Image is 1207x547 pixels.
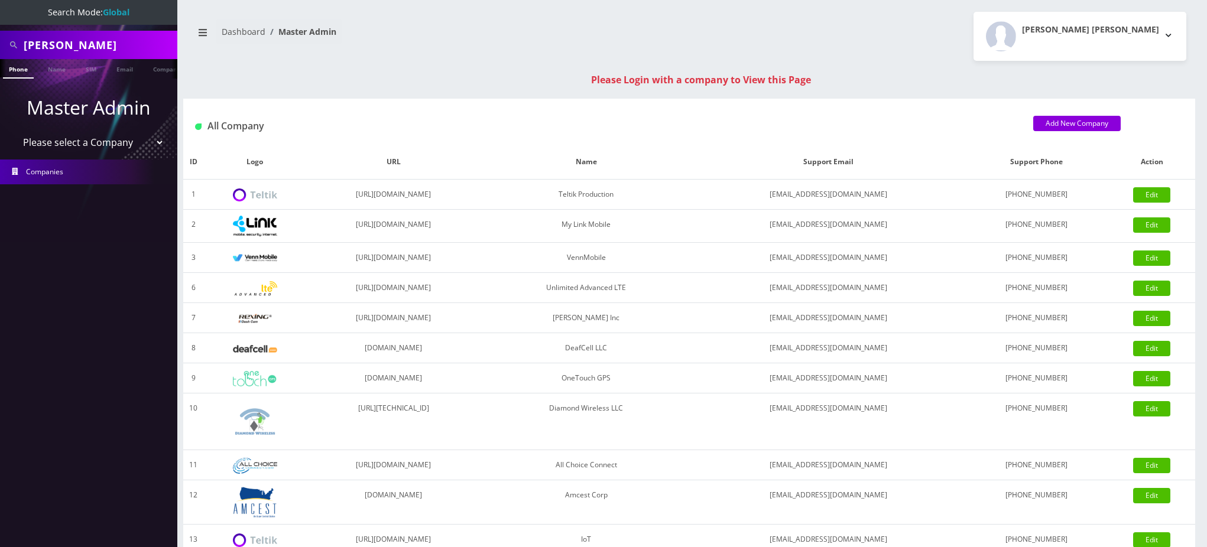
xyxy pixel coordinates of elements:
td: 11 [183,450,203,480]
td: [PHONE_NUMBER] [965,243,1109,273]
td: 12 [183,480,203,525]
td: [PHONE_NUMBER] [965,180,1109,210]
td: [EMAIL_ADDRESS][DOMAIN_NAME] [692,273,965,303]
img: OneTouch GPS [233,371,277,386]
td: [URL][DOMAIN_NAME] [306,180,481,210]
td: [PHONE_NUMBER] [965,303,1109,333]
td: [PHONE_NUMBER] [965,333,1109,363]
td: [DOMAIN_NAME] [306,333,481,363]
a: Company [147,59,187,77]
th: Name [481,145,692,180]
td: [EMAIL_ADDRESS][DOMAIN_NAME] [692,363,965,393]
td: [URL][DOMAIN_NAME] [306,450,481,480]
td: [PHONE_NUMBER] [965,480,1109,525]
td: [DOMAIN_NAME] [306,363,481,393]
input: Search All Companies [24,34,174,56]
th: Support Email [692,145,965,180]
a: Edit [1133,250,1170,266]
strong: Global [103,6,129,18]
a: Edit [1133,341,1170,356]
td: [EMAIL_ADDRESS][DOMAIN_NAME] [692,303,965,333]
a: Edit [1133,401,1170,416]
a: SIM [80,59,102,77]
div: Please Login with a company to View this Page [195,73,1207,87]
td: [URL][DOMAIN_NAME] [306,243,481,273]
img: Amcest Corp [233,486,277,518]
td: [PHONE_NUMBER] [965,273,1109,303]
td: [EMAIL_ADDRESS][DOMAIN_NAME] [692,393,965,450]
a: Edit [1133,217,1170,233]
td: 8 [183,333,203,363]
th: URL [306,145,481,180]
td: [EMAIL_ADDRESS][DOMAIN_NAME] [692,180,965,210]
td: Amcest Corp [481,480,692,525]
td: [URL][TECHNICAL_ID] [306,393,481,450]
img: Teltik Production [233,188,277,202]
th: Action [1109,145,1195,180]
h2: [PERSON_NAME] [PERSON_NAME] [1022,25,1159,35]
th: ID [183,145,203,180]
td: [PHONE_NUMBER] [965,393,1109,450]
img: All Choice Connect [233,458,277,474]
td: [EMAIL_ADDRESS][DOMAIN_NAME] [692,333,965,363]
img: All Company [195,123,202,130]
a: Dashboard [222,26,265,37]
td: [URL][DOMAIN_NAME] [306,303,481,333]
li: Master Admin [265,25,336,38]
td: VennMobile [481,243,692,273]
span: Search Mode: [48,6,129,18]
a: Name [42,59,72,77]
a: Edit [1133,281,1170,296]
td: [EMAIL_ADDRESS][DOMAIN_NAME] [692,243,965,273]
td: DeafCell LLC [481,333,692,363]
td: [URL][DOMAIN_NAME] [306,273,481,303]
img: Rexing Inc [233,313,277,324]
h1: All Company [195,121,1015,132]
img: VennMobile [233,254,277,262]
td: Teltik Production [481,180,692,210]
a: Phone [3,59,34,79]
img: IoT [233,533,277,547]
a: Edit [1133,187,1170,203]
td: OneTouch GPS [481,363,692,393]
img: Diamond Wireless LLC [233,399,277,444]
td: [PHONE_NUMBER] [965,210,1109,243]
td: 6 [183,273,203,303]
a: Edit [1133,311,1170,326]
img: Unlimited Advanced LTE [233,281,277,296]
img: DeafCell LLC [233,345,277,353]
a: Edit [1133,488,1170,503]
img: My Link Mobile [233,216,277,236]
td: [PHONE_NUMBER] [965,450,1109,480]
td: [DOMAIN_NAME] [306,480,481,525]
button: [PERSON_NAME] [PERSON_NAME] [974,12,1186,61]
td: 7 [183,303,203,333]
td: [EMAIL_ADDRESS][DOMAIN_NAME] [692,450,965,480]
td: 2 [183,210,203,243]
td: 1 [183,180,203,210]
a: Add New Company [1033,116,1121,131]
td: 9 [183,363,203,393]
td: Diamond Wireless LLC [481,393,692,450]
td: [URL][DOMAIN_NAME] [306,210,481,243]
a: Edit [1133,458,1170,473]
td: My Link Mobile [481,210,692,243]
td: Unlimited Advanced LTE [481,273,692,303]
th: Logo [203,145,306,180]
td: [PERSON_NAME] Inc [481,303,692,333]
td: All Choice Connect [481,450,692,480]
td: 3 [183,243,203,273]
td: 10 [183,393,203,450]
td: [EMAIL_ADDRESS][DOMAIN_NAME] [692,480,965,525]
th: Support Phone [965,145,1109,180]
span: Companies [26,167,63,177]
td: [PHONE_NUMBER] [965,363,1109,393]
nav: breadcrumb [192,19,680,53]
a: Email [111,59,139,77]
a: Edit [1133,371,1170,386]
td: [EMAIL_ADDRESS][DOMAIN_NAME] [692,210,965,243]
